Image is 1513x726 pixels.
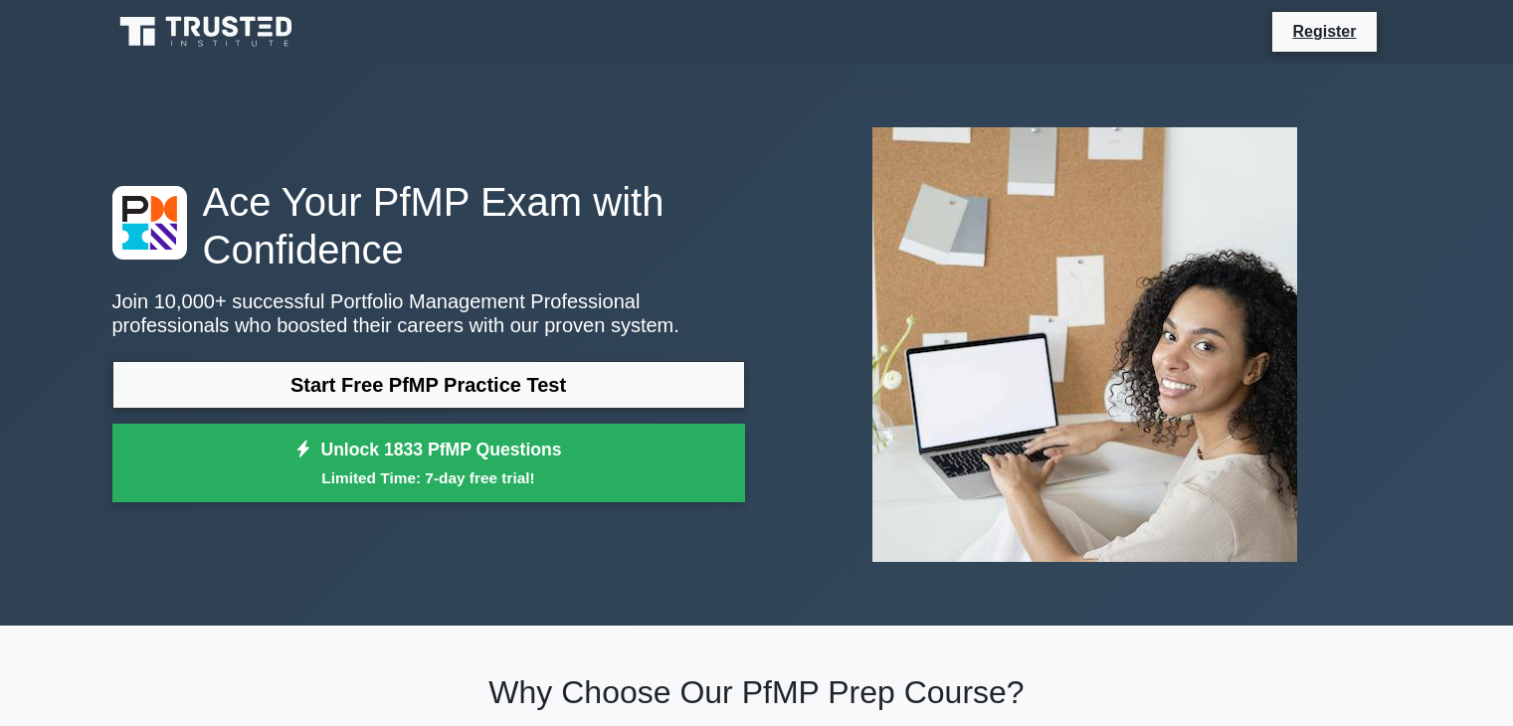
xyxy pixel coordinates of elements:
[112,178,745,273] h1: Ace Your PfMP Exam with Confidence
[1280,19,1368,44] a: Register
[112,289,745,337] p: Join 10,000+ successful Portfolio Management Professional professionals who boosted their careers...
[112,361,745,409] a: Start Free PfMP Practice Test
[112,424,745,503] a: Unlock 1833 PfMP QuestionsLimited Time: 7-day free trial!
[137,466,720,489] small: Limited Time: 7-day free trial!
[112,673,1402,711] h2: Why Choose Our PfMP Prep Course?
